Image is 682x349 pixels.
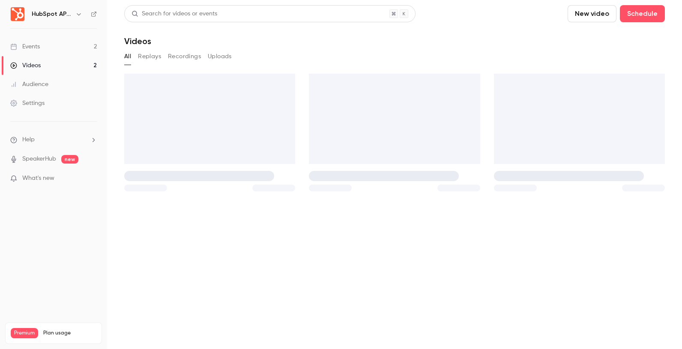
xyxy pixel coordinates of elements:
span: Help [22,135,35,144]
span: What's new [22,174,54,183]
span: Plan usage [43,330,96,337]
li: help-dropdown-opener [10,135,97,144]
span: new [61,155,78,164]
a: SpeakerHub [22,155,56,164]
span: Premium [11,328,38,338]
div: Settings [10,99,45,107]
button: All [124,50,131,63]
div: Videos [10,61,41,70]
h1: Videos [124,36,151,46]
iframe: Noticeable Trigger [87,175,97,182]
section: Videos [124,5,665,344]
button: Schedule [620,5,665,22]
h6: HubSpot APAC [32,10,72,18]
img: HubSpot APAC [11,7,24,21]
button: New video [568,5,616,22]
button: Replays [138,50,161,63]
div: Events [10,42,40,51]
button: Recordings [168,50,201,63]
div: Search for videos or events [132,9,217,18]
button: Uploads [208,50,232,63]
div: Audience [10,80,48,89]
